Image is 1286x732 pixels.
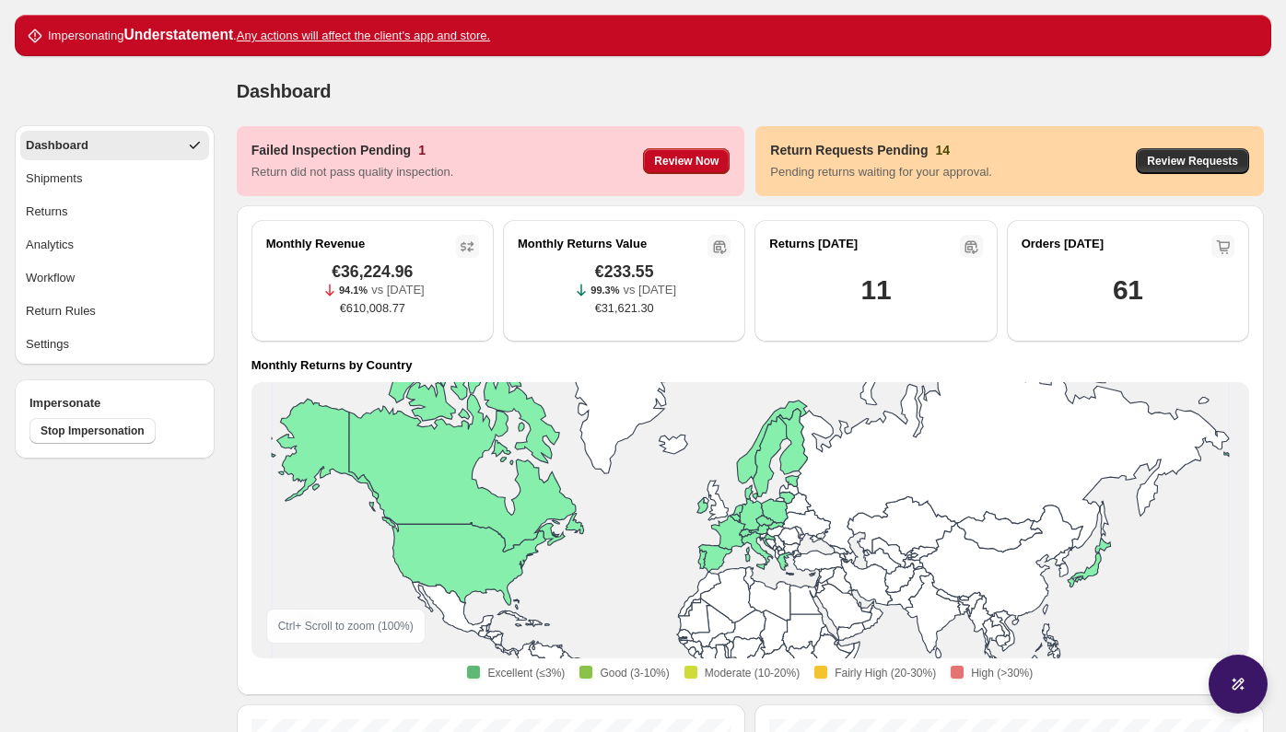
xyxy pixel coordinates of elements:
[20,263,209,293] button: Workflow
[590,285,619,296] span: 99.3%
[1136,148,1249,174] button: Review Requests
[251,356,413,375] h4: Monthly Returns by Country
[123,27,233,42] strong: Understatement
[643,148,730,174] button: Review Now
[26,236,74,254] span: Analytics
[20,164,209,193] button: Shipments
[29,418,156,444] button: Stop Impersonation
[266,609,426,644] div: Ctrl + Scroll to zoom ( 100 %)
[371,281,425,299] p: vs [DATE]
[595,299,654,318] span: €31,621.30
[595,262,654,281] span: €233.55
[339,285,368,296] span: 94.1%
[861,272,892,308] h1: 11
[26,136,88,155] span: Dashboard
[340,299,405,318] span: €610,008.77
[20,296,209,326] button: Return Rules
[237,29,490,42] u: Any actions will affect the client's app and store.
[251,141,411,159] h3: Failed Inspection Pending
[20,131,209,160] button: Dashboard
[770,163,992,181] p: Pending returns waiting for your approval.
[20,330,209,359] button: Settings
[935,141,950,159] h3: 14
[600,666,669,680] span: Good (3-10%)
[251,163,454,181] p: Return did not pass quality inspection.
[770,141,928,159] h3: Return Requests Pending
[705,666,800,680] span: Moderate (10-20%)
[835,666,936,680] span: Fairly High (20-30%)
[26,269,75,287] span: Workflow
[623,281,676,299] p: vs [DATE]
[654,154,719,168] span: Review Now
[971,666,1033,680] span: High (>30%)
[769,235,858,253] h2: Returns [DATE]
[29,394,200,412] h4: Impersonate
[518,235,647,253] h2: Monthly Returns Value
[26,169,82,188] span: Shipments
[1147,154,1238,168] span: Review Requests
[487,666,565,680] span: Excellent (≤3%)
[20,230,209,260] button: Analytics
[26,335,69,354] span: Settings
[418,141,426,159] h3: 1
[332,262,413,281] span: €36,224.96
[266,235,366,253] h2: Monthly Revenue
[1022,235,1104,253] h2: Orders [DATE]
[26,302,96,320] span: Return Rules
[237,81,332,101] span: Dashboard
[41,424,145,438] span: Stop Impersonation
[20,197,209,227] button: Returns
[26,203,68,221] span: Returns
[1113,272,1143,308] h1: 61
[48,26,490,45] p: Impersonating .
